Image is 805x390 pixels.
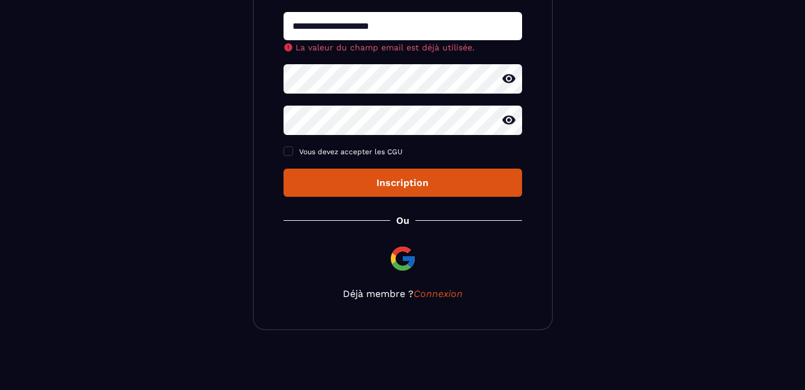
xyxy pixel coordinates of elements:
[388,244,417,273] img: google
[284,169,522,197] button: Inscription
[296,43,475,52] span: La valeur du champ email est déjà utilisée.
[299,148,403,156] span: Vous devez accepter les CGU
[293,177,512,188] div: Inscription
[396,215,409,226] p: Ou
[414,288,463,299] a: Connexion
[284,288,522,299] p: Déjà membre ?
